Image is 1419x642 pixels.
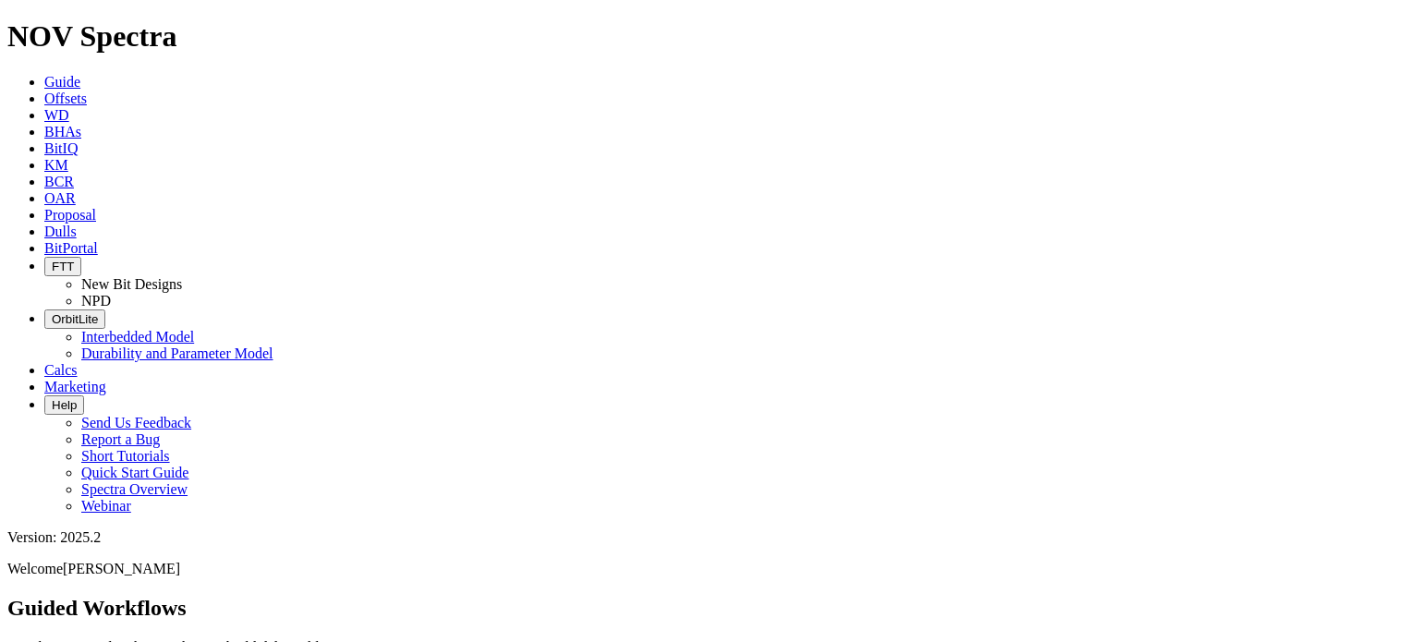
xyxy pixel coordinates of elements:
[44,91,87,106] a: Offsets
[44,395,84,415] button: Help
[81,481,188,497] a: Spectra Overview
[44,207,96,223] a: Proposal
[81,293,111,309] a: NPD
[44,174,74,189] a: BCR
[81,329,194,345] a: Interbedded Model
[44,309,105,329] button: OrbitLite
[81,448,170,464] a: Short Tutorials
[44,107,69,123] a: WD
[7,19,1412,54] h1: NOV Spectra
[52,312,98,326] span: OrbitLite
[44,240,98,256] a: BitPortal
[44,140,78,156] a: BitIQ
[81,498,131,514] a: Webinar
[44,379,106,394] a: Marketing
[44,157,68,173] a: KM
[44,190,76,206] a: OAR
[7,596,1412,621] h2: Guided Workflows
[44,257,81,276] button: FTT
[44,362,78,378] a: Calcs
[81,276,182,292] a: New Bit Designs
[81,345,273,361] a: Durability and Parameter Model
[44,74,80,90] a: Guide
[52,260,74,273] span: FTT
[7,529,1412,546] div: Version: 2025.2
[63,561,180,576] span: [PERSON_NAME]
[81,415,191,430] a: Send Us Feedback
[44,124,81,139] a: BHAs
[44,224,77,239] a: Dulls
[52,398,77,412] span: Help
[7,561,1412,577] p: Welcome
[81,465,188,480] a: Quick Start Guide
[81,431,160,447] a: Report a Bug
